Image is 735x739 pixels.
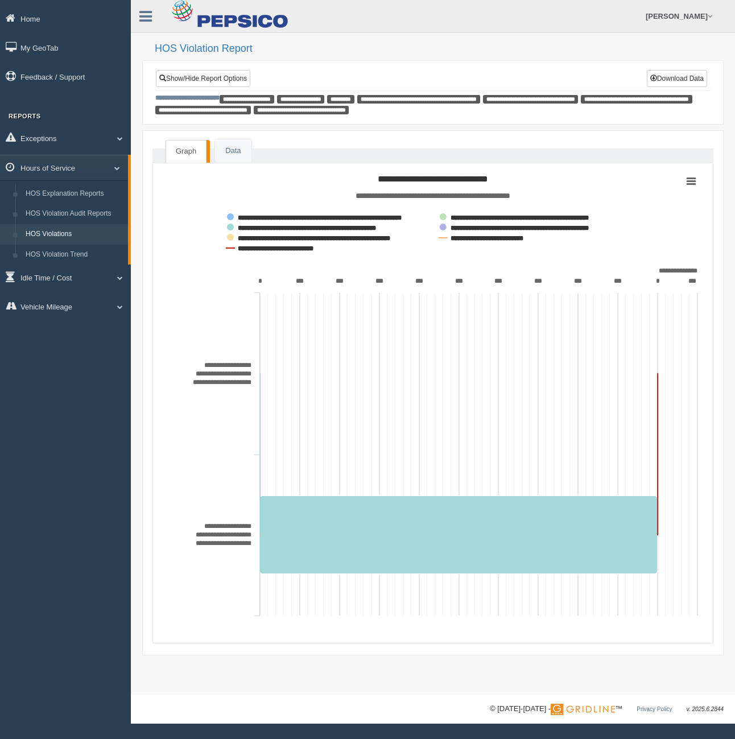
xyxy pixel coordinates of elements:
span: v. 2025.6.2844 [687,706,724,712]
button: Download Data [647,70,707,87]
a: Privacy Policy [637,706,672,712]
a: Data [215,139,251,163]
a: HOS Violation Audit Reports [20,204,128,224]
h2: HOS Violation Report [155,43,724,55]
a: Graph [166,140,207,163]
a: HOS Violations [20,224,128,245]
a: Show/Hide Report Options [156,70,250,87]
a: HOS Violation Trend [20,245,128,265]
div: © [DATE]-[DATE] - ™ [490,703,724,715]
a: HOS Explanation Reports [20,184,128,204]
img: Gridline [551,704,615,715]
